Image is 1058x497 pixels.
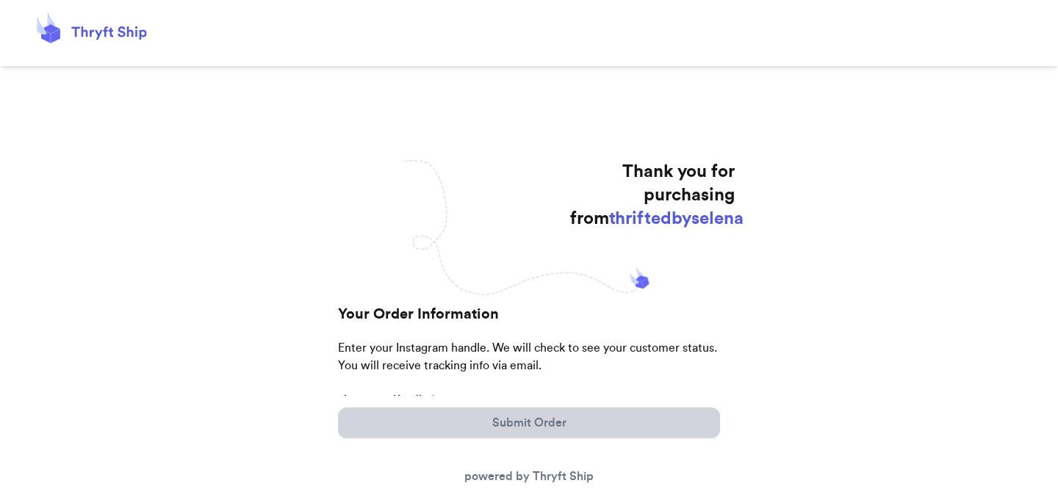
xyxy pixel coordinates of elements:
[338,339,720,389] p: Enter your Instagram handle. We will check to see your customer status. You will receive tracking...
[338,407,720,438] button: Submit Order
[609,210,744,228] span: thriftedbyselena
[570,160,735,231] h1: Thank you for purchasing from
[464,471,594,482] a: powered by Thryft Ship
[344,392,435,407] label: Instagram Handle
[338,304,720,339] h2: Your Order Information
